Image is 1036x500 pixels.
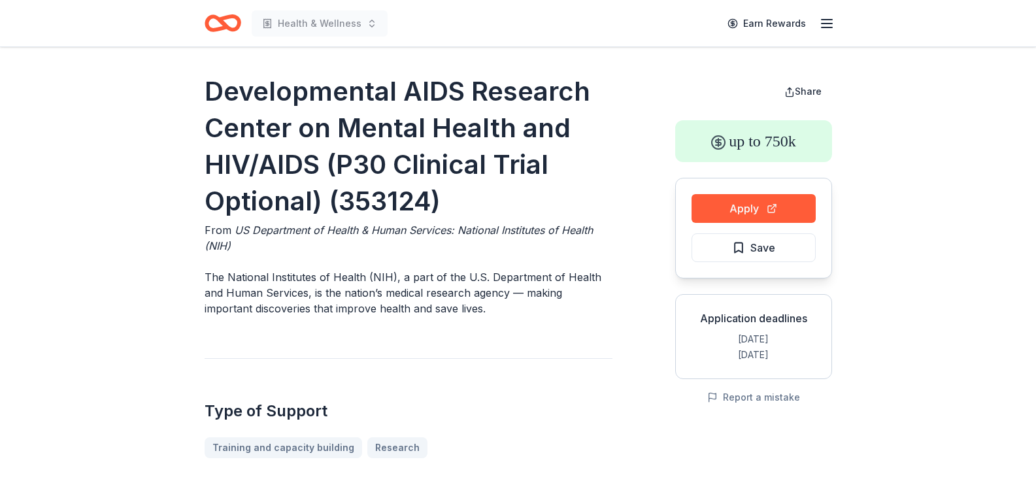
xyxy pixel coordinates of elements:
span: Save [750,239,775,256]
span: Share [795,86,822,97]
div: [DATE] [686,347,821,363]
button: Save [692,233,816,262]
a: Earn Rewards [720,12,814,35]
span: Health & Wellness [278,16,361,31]
button: Report a mistake [707,390,800,405]
button: Share [774,78,832,105]
p: The National Institutes of Health (NIH), a part of the U.S. Department of Health and Human Servic... [205,269,612,316]
button: Health & Wellness [252,10,388,37]
a: Research [367,437,427,458]
div: up to 750k [675,120,832,162]
a: Home [205,8,241,39]
a: Training and capacity building [205,437,362,458]
h2: Type of Support [205,401,612,422]
span: US Department of Health & Human Services: National Institutes of Health (NIH) [205,224,593,252]
div: [DATE] [686,331,821,347]
div: Application deadlines [686,310,821,326]
button: Apply [692,194,816,223]
div: From [205,222,612,254]
h1: Developmental AIDS Research Center on Mental Health and HIV/AIDS (P30 Clinical Trial Optional) (3... [205,73,612,220]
